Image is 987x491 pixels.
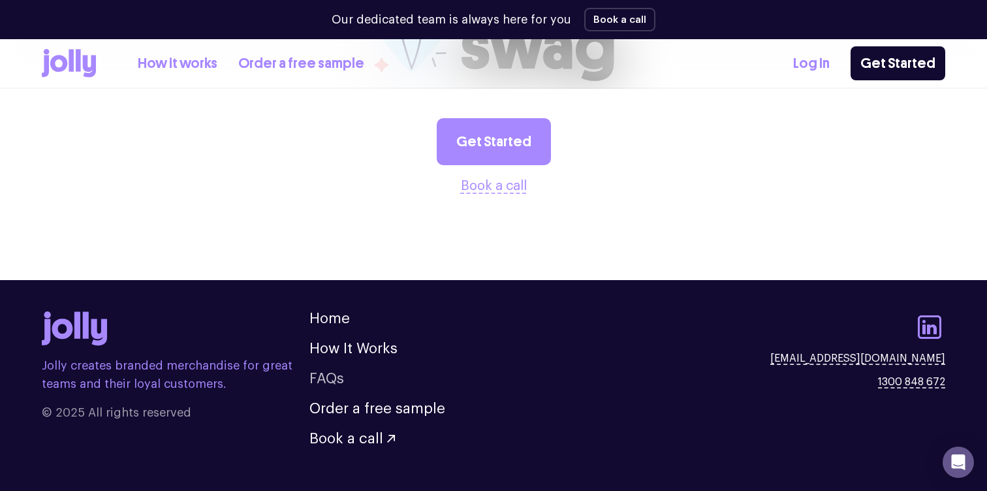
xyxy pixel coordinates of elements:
a: Log In [793,53,830,74]
button: Book a call [461,176,527,197]
button: Book a call [584,8,655,31]
span: Book a call [309,432,383,446]
a: Get Started [437,118,551,165]
a: How It Works [309,341,398,356]
a: Home [309,311,350,326]
span: © 2025 All rights reserved [42,404,309,422]
a: [EMAIL_ADDRESS][DOMAIN_NAME] [770,351,945,366]
p: Jolly creates branded merchandise for great teams and their loyal customers. [42,356,309,393]
a: Get Started [851,46,945,80]
a: Order a free sample [238,53,364,74]
a: FAQs [309,372,344,386]
a: How it works [138,53,217,74]
a: Order a free sample [309,402,445,416]
p: Our dedicated team is always here for you [332,11,571,29]
div: Open Intercom Messenger [943,447,974,478]
button: Book a call [309,432,395,446]
a: 1300 848 672 [878,374,945,390]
